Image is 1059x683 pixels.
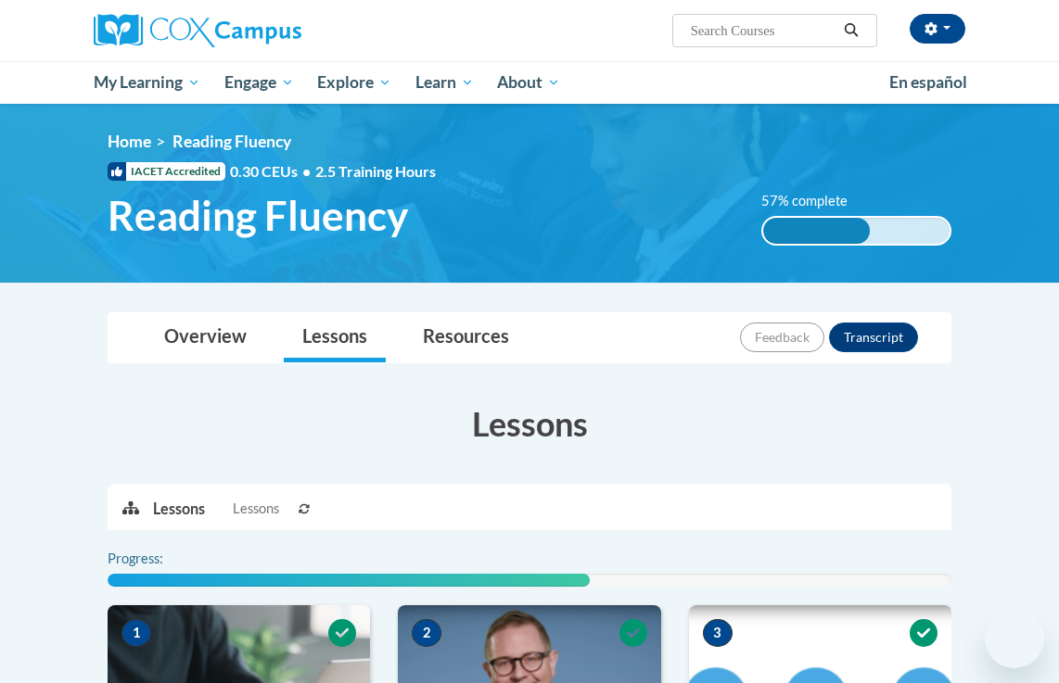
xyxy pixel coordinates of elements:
[761,191,868,211] label: 57% complete
[224,71,294,94] span: Engage
[94,14,365,47] a: Cox Campus
[108,400,951,447] h3: Lessons
[689,19,837,42] input: Search Courses
[146,313,265,362] a: Overview
[985,609,1044,668] iframe: Button to launch messaging window
[829,323,918,352] button: Transcript
[153,499,205,519] p: Lessons
[121,619,151,647] span: 1
[108,162,225,181] span: IACET Accredited
[910,14,965,44] button: Account Settings
[108,191,408,240] span: Reading Fluency
[412,619,441,647] span: 2
[172,132,291,151] span: Reading Fluency
[403,61,486,104] a: Learn
[80,61,979,104] div: Main menu
[877,63,979,102] a: En español
[108,549,214,569] label: Progress:
[404,313,528,362] a: Resources
[82,61,212,104] a: My Learning
[108,132,151,151] a: Home
[94,71,200,94] span: My Learning
[763,218,870,244] div: 57% complete
[703,619,733,647] span: 3
[302,162,311,180] span: •
[315,162,436,180] span: 2.5 Training Hours
[889,72,967,92] span: En español
[486,61,573,104] a: About
[284,313,386,362] a: Lessons
[305,61,403,104] a: Explore
[94,14,301,47] img: Cox Campus
[415,71,474,94] span: Learn
[212,61,306,104] a: Engage
[233,499,279,519] span: Lessons
[497,71,560,94] span: About
[837,19,865,42] button: Search
[317,71,391,94] span: Explore
[230,161,315,182] span: 0.30 CEUs
[740,323,824,352] button: Feedback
